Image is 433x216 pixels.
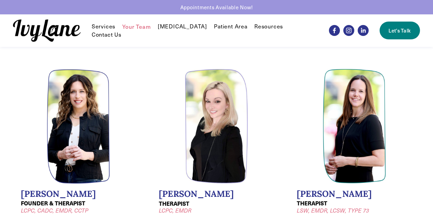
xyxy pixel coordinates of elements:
[92,22,115,30] a: folder dropdown
[92,30,122,39] a: Contact Us
[214,22,247,30] a: Patient Area
[159,207,191,214] em: LCPC, EMDR
[13,20,81,42] img: Ivy Lane Counseling &mdash; Therapy that works for you
[21,207,88,214] em: LCPC, CADC, EMDR, CCTP
[297,207,369,214] em: LSW, EMDR, LCSW, TYPE 73
[21,199,85,207] strong: FOUNDER & THERAPIST
[297,189,412,199] h2: [PERSON_NAME]
[323,69,386,184] img: Headshot of Jodi Kautz, LSW, EMDR, TYPE 73, LCSW. Jodi is a therapist at Ivy Lane Counseling.
[47,69,110,184] img: Headshot of Wendy Pawelski, LCPC, CADC, EMDR, CCTP. Wendy is a founder oft Ivy Lane Counseling
[358,25,369,36] a: LinkedIn
[329,25,340,36] a: Facebook
[254,23,283,30] span: Resources
[158,22,207,30] a: [MEDICAL_DATA]
[297,199,327,207] strong: THERAPIST
[254,22,283,30] a: folder dropdown
[122,22,151,30] a: Your Team
[380,22,420,39] a: Let's Talk
[343,25,354,36] a: Instagram
[21,189,136,199] h2: [PERSON_NAME]
[159,200,189,207] strong: THERAPIST
[159,189,274,199] h2: [PERSON_NAME]
[185,69,248,184] img: Headshot of Jessica Wilkiel, LCPC, EMDR. Meghan is a therapist at Ivy Lane Counseling.
[92,23,115,30] span: Services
